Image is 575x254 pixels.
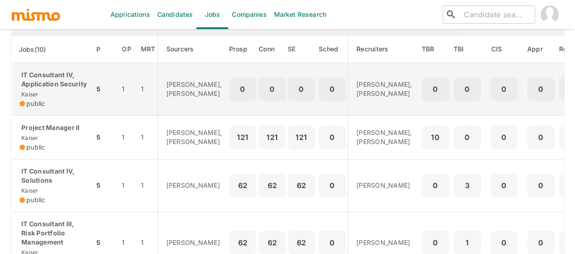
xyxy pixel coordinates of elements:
p: [PERSON_NAME], [PERSON_NAME] [356,80,412,98]
img: logo [11,8,61,21]
p: 121 [233,131,253,144]
p: [PERSON_NAME] [166,238,222,247]
p: 62 [262,179,282,192]
p: 1 [457,236,477,249]
td: 1 [139,115,158,159]
span: Jobs(10) [19,44,58,55]
th: Approved [525,35,557,63]
p: [PERSON_NAME], [PERSON_NAME] [356,128,412,146]
span: P [96,44,112,55]
p: 0 [233,83,253,95]
p: [PERSON_NAME], [PERSON_NAME] [166,80,222,98]
p: 62 [291,236,311,249]
p: 0 [494,179,514,192]
td: 1 [139,159,158,212]
p: 0 [425,179,445,192]
td: 1 [115,115,139,159]
span: public [26,143,45,152]
p: 0 [262,83,282,95]
td: 5 [94,159,115,212]
p: [PERSON_NAME] [356,181,412,190]
p: 62 [233,236,253,249]
p: 0 [494,236,514,249]
p: 0 [322,131,342,144]
td: 1 [115,63,139,116]
span: public [26,99,45,108]
th: Connections [259,35,286,63]
p: 0 [531,179,551,192]
p: IT Consultant IV, Solutions [20,167,87,185]
p: 121 [262,131,282,144]
span: public [26,195,45,204]
th: Sent Emails [286,35,317,63]
input: Candidate search [460,8,531,21]
p: 0 [457,131,477,144]
p: [PERSON_NAME], [PERSON_NAME] [166,128,222,146]
th: To Be Reviewed [420,35,451,63]
td: 1 [115,159,139,212]
p: 0 [425,236,445,249]
p: 0 [494,131,514,144]
th: Sched [317,35,348,63]
p: 0 [322,179,342,192]
p: 62 [262,236,282,249]
p: 0 [531,236,551,249]
p: [PERSON_NAME] [166,181,222,190]
p: IT Consultant IV, Application Security [20,70,87,89]
p: 0 [322,236,342,249]
td: 5 [94,63,115,116]
p: 3 [457,179,477,192]
p: 10 [425,131,445,144]
p: 0 [291,83,311,95]
th: Priority [94,35,115,63]
th: Open Positions [115,35,139,63]
span: Kaiser [20,187,39,194]
p: 0 [531,131,551,144]
th: Prospects [229,35,259,63]
p: 0 [425,83,445,95]
td: 1 [139,63,158,116]
p: 62 [233,179,253,192]
p: 0 [457,83,477,95]
p: 0 [494,83,514,95]
th: Market Research Total [139,35,158,63]
p: 121 [291,131,311,144]
img: Maia Reyes [540,5,559,24]
span: Kaiser [20,91,39,98]
th: Sourcers [158,35,229,63]
p: Project Manager II [20,123,87,132]
p: [PERSON_NAME] [356,238,412,247]
p: 0 [322,83,342,95]
span: Kaiser [20,134,39,141]
th: Client Interview Scheduled [483,35,525,63]
th: To Be Interviewed [451,35,483,63]
td: 5 [94,115,115,159]
p: 0 [531,83,551,95]
th: Recruiters [348,35,420,63]
p: IT Consultant III, Risk Portfolio Management [20,219,87,247]
p: 62 [291,179,311,192]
